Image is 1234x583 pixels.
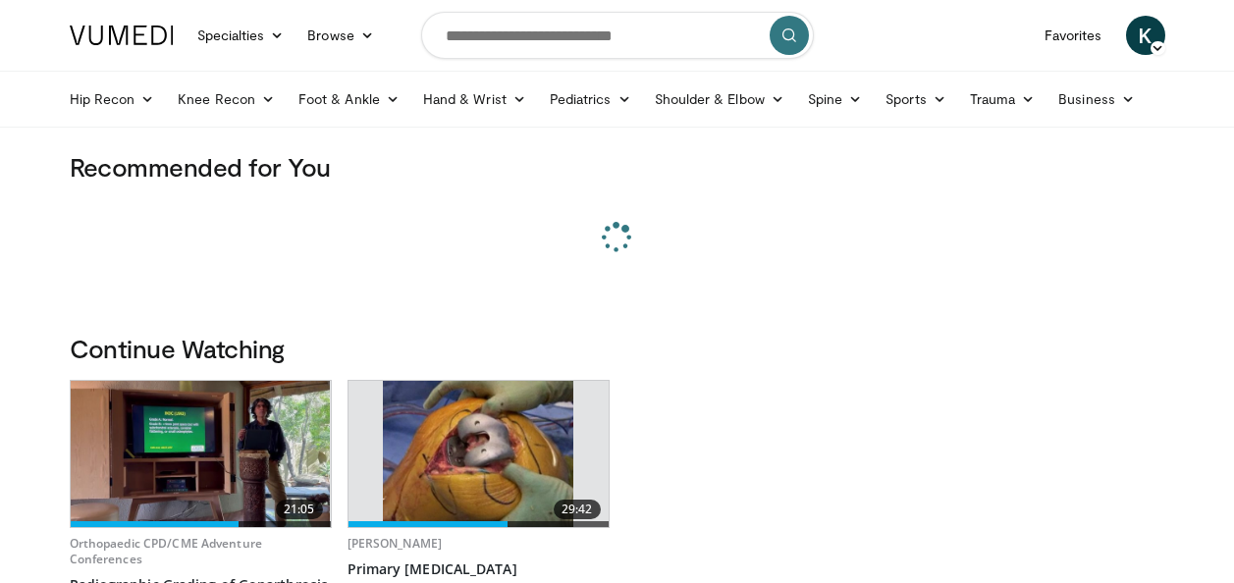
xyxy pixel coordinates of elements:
a: Favorites [1033,16,1114,55]
a: Spine [796,79,874,119]
a: Specialties [186,16,296,55]
a: Trauma [958,79,1047,119]
a: Orthopaedic CPD/CME Adventure Conferences [70,535,262,567]
h3: Recommended for You [70,151,1165,183]
a: Browse [295,16,386,55]
a: Pediatrics [538,79,643,119]
a: [PERSON_NAME] [348,535,443,552]
img: ecc6c8a1-d359-4a29-b657-2274618a276f.620x360_q85_upscale.jpg [71,381,331,527]
a: 29:42 [349,381,609,527]
a: Foot & Ankle [287,79,411,119]
span: 29:42 [554,500,601,519]
a: Business [1046,79,1147,119]
a: Primary [MEDICAL_DATA] [348,559,610,579]
a: Shoulder & Elbow [643,79,796,119]
h3: Continue Watching [70,333,1165,364]
img: 297061_3.png.620x360_q85_upscale.jpg [383,381,574,527]
a: Hand & Wrist [411,79,538,119]
a: Hip Recon [58,79,167,119]
a: Sports [874,79,958,119]
a: K [1126,16,1165,55]
input: Search topics, interventions [421,12,814,59]
span: 21:05 [276,500,323,519]
a: Knee Recon [166,79,287,119]
img: VuMedi Logo [70,26,174,45]
a: 21:05 [71,381,331,527]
